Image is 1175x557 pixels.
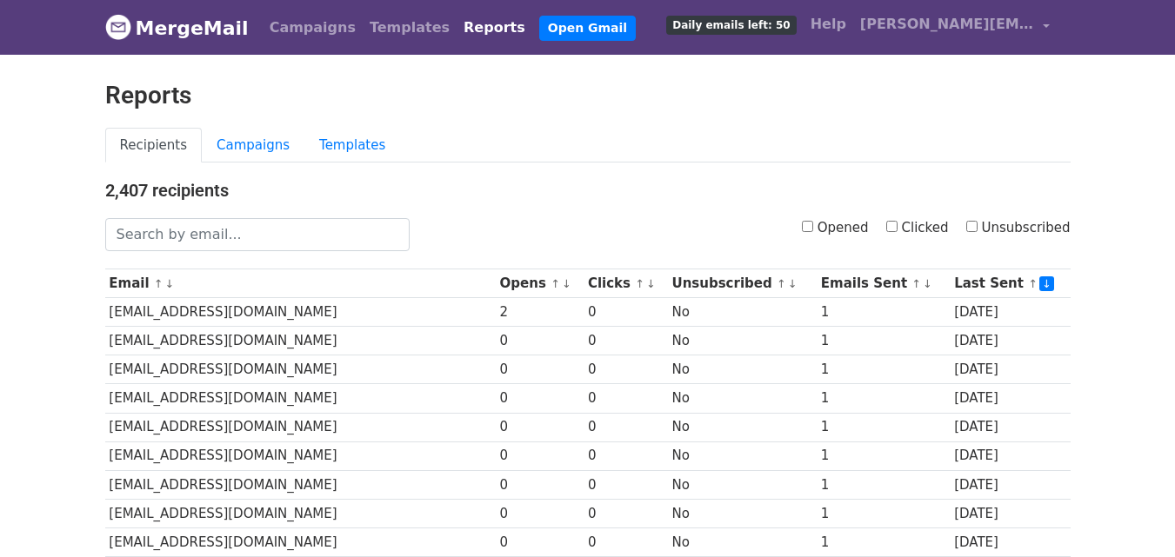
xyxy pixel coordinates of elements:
th: Opens [496,269,584,298]
a: Reports [457,10,532,45]
a: ↓ [1039,276,1054,291]
td: [DATE] [950,470,1070,499]
td: No [668,355,817,384]
td: 0 [584,384,668,413]
a: ↑ [551,277,560,290]
a: ↓ [788,277,798,290]
td: [DATE] [950,298,1070,327]
span: Daily emails left: 50 [666,16,796,35]
a: Campaigns [202,128,304,163]
a: ↓ [165,277,175,290]
td: 1 [817,413,950,441]
a: Daily emails left: 50 [659,7,803,42]
a: Templates [304,128,400,163]
td: [DATE] [950,527,1070,556]
td: 1 [817,355,950,384]
a: ↑ [911,277,921,290]
td: No [668,327,817,355]
a: [PERSON_NAME][EMAIL_ADDRESS][DOMAIN_NAME] [853,7,1057,48]
td: 0 [496,384,584,413]
td: 0 [584,499,668,527]
input: Clicked [886,221,898,232]
img: MergeMail logo [105,14,131,40]
span: [PERSON_NAME][EMAIL_ADDRESS][DOMAIN_NAME] [860,14,1034,35]
td: [EMAIL_ADDRESS][DOMAIN_NAME] [105,298,496,327]
td: 0 [584,355,668,384]
td: 0 [496,413,584,441]
input: Opened [802,221,813,232]
td: [DATE] [950,384,1070,413]
td: [DATE] [950,413,1070,441]
td: 1 [817,499,950,527]
td: No [668,298,817,327]
td: No [668,499,817,527]
td: 0 [584,441,668,470]
td: [EMAIL_ADDRESS][DOMAIN_NAME] [105,441,496,470]
a: Help [804,7,853,42]
td: 0 [496,470,584,499]
td: 1 [817,527,950,556]
th: Emails Sent [817,269,950,298]
td: [EMAIL_ADDRESS][DOMAIN_NAME] [105,470,496,499]
a: ↑ [777,277,786,290]
td: 0 [584,413,668,441]
label: Clicked [886,218,949,238]
td: 1 [817,384,950,413]
td: 0 [584,470,668,499]
a: ↑ [154,277,164,290]
label: Unsubscribed [966,218,1071,238]
input: Search by email... [105,218,410,251]
label: Opened [802,218,869,238]
td: 1 [817,441,950,470]
td: [EMAIL_ADDRESS][DOMAIN_NAME] [105,327,496,355]
a: ↑ [1028,277,1038,290]
th: Clicks [584,269,668,298]
td: No [668,527,817,556]
td: [EMAIL_ADDRESS][DOMAIN_NAME] [105,527,496,556]
td: 1 [817,470,950,499]
td: No [668,413,817,441]
td: [DATE] [950,499,1070,527]
a: Recipients [105,128,203,163]
td: 0 [496,327,584,355]
h4: 2,407 recipients [105,180,1071,201]
td: 1 [817,298,950,327]
td: 2 [496,298,584,327]
td: No [668,384,817,413]
td: [DATE] [950,355,1070,384]
td: 0 [496,499,584,527]
td: [EMAIL_ADDRESS][DOMAIN_NAME] [105,384,496,413]
a: Templates [363,10,457,45]
a: ↓ [562,277,571,290]
td: 0 [496,527,584,556]
td: 1 [817,327,950,355]
td: [DATE] [950,441,1070,470]
a: ↓ [923,277,932,290]
td: No [668,441,817,470]
th: Unsubscribed [668,269,817,298]
td: [EMAIL_ADDRESS][DOMAIN_NAME] [105,355,496,384]
td: No [668,470,817,499]
td: 0 [496,441,584,470]
td: [EMAIL_ADDRESS][DOMAIN_NAME] [105,499,496,527]
h2: Reports [105,81,1071,110]
td: [EMAIL_ADDRESS][DOMAIN_NAME] [105,413,496,441]
a: ↓ [646,277,656,290]
a: ↑ [635,277,644,290]
a: MergeMail [105,10,249,46]
th: Last Sent [950,269,1070,298]
th: Email [105,269,496,298]
input: Unsubscribed [966,221,978,232]
td: 0 [584,298,668,327]
td: 0 [584,527,668,556]
a: Open Gmail [539,16,636,41]
td: 0 [584,327,668,355]
a: Campaigns [263,10,363,45]
td: 0 [496,355,584,384]
td: [DATE] [950,327,1070,355]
